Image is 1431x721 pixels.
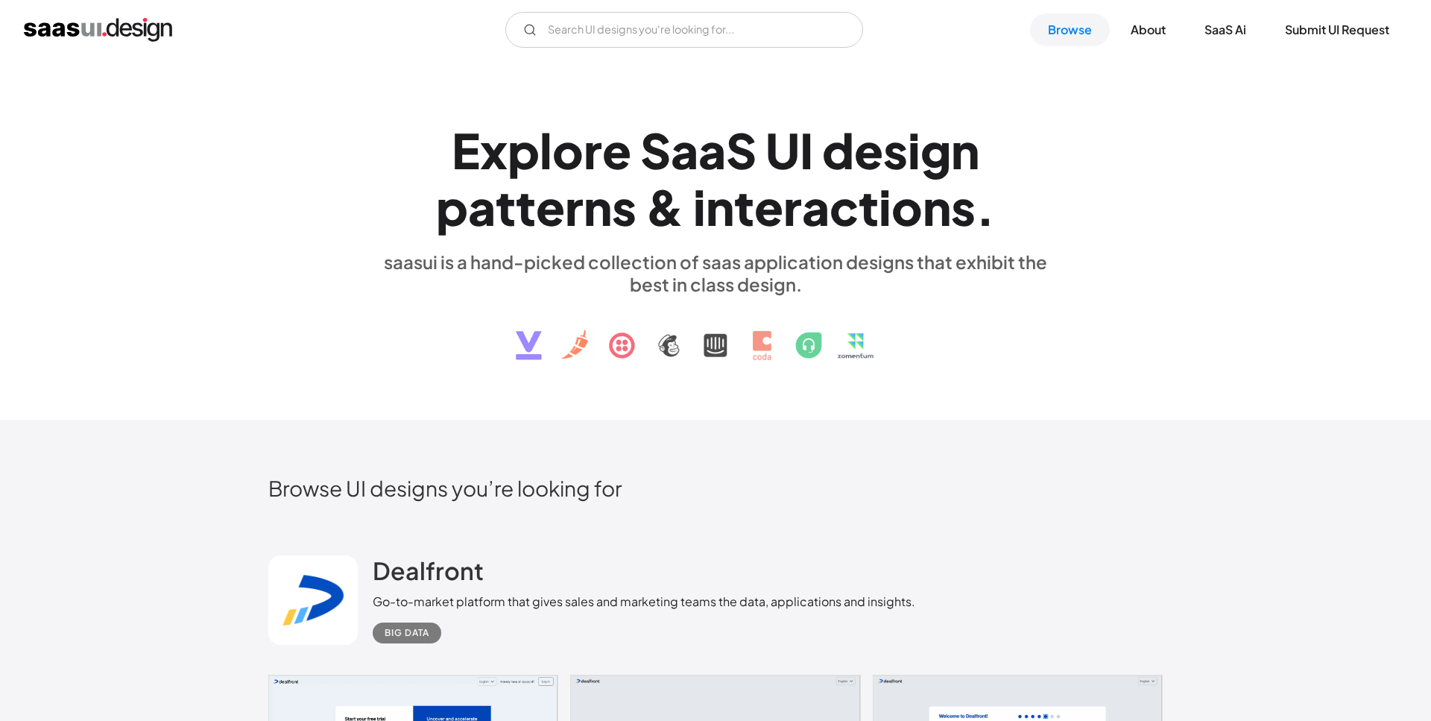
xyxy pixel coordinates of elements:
div: n [584,178,612,236]
div: S [640,122,671,179]
img: text, icon, saas logo [490,295,941,373]
div: n [706,178,734,236]
div: t [734,178,754,236]
div: a [671,122,698,179]
div: i [908,122,920,179]
form: Email Form [505,12,863,48]
div: e [754,178,783,236]
div: saasui is a hand-picked collection of saas application designs that exhibit the best in class des... [373,251,1058,295]
h2: Browse UI designs you’re looking for [268,475,1163,501]
a: Submit UI Request [1267,13,1407,46]
div: E [452,122,480,179]
div: I [800,122,813,179]
div: o [891,178,923,236]
div: i [693,178,706,236]
div: & [645,178,684,236]
a: home [24,18,172,42]
h2: Dealfront [373,555,484,585]
div: Big Data [385,624,429,642]
a: About [1113,13,1184,46]
div: a [802,178,830,236]
div: s [612,178,636,236]
div: a [468,178,496,236]
div: g [920,122,951,179]
div: x [480,122,508,179]
div: r [584,122,602,179]
div: e [536,178,565,236]
div: r [783,178,802,236]
div: p [508,122,540,179]
div: p [436,178,468,236]
div: c [830,178,859,236]
div: t [496,178,516,236]
div: o [552,122,584,179]
div: e [602,122,631,179]
div: Go-to-market platform that gives sales and marketing teams the data, applications and insights. [373,593,915,611]
div: a [698,122,726,179]
div: n [951,122,979,179]
input: Search UI designs you're looking for... [505,12,863,48]
div: s [883,122,908,179]
div: U [765,122,800,179]
div: S [726,122,756,179]
div: r [565,178,584,236]
div: t [516,178,536,236]
div: i [879,178,891,236]
div: . [976,178,995,236]
a: SaaS Ai [1187,13,1264,46]
div: n [923,178,951,236]
div: s [951,178,976,236]
a: Dealfront [373,555,484,593]
h1: Explore SaaS UI design patterns & interactions. [373,122,1058,236]
div: t [859,178,879,236]
div: e [854,122,883,179]
a: Browse [1030,13,1110,46]
div: l [540,122,552,179]
div: d [822,122,854,179]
